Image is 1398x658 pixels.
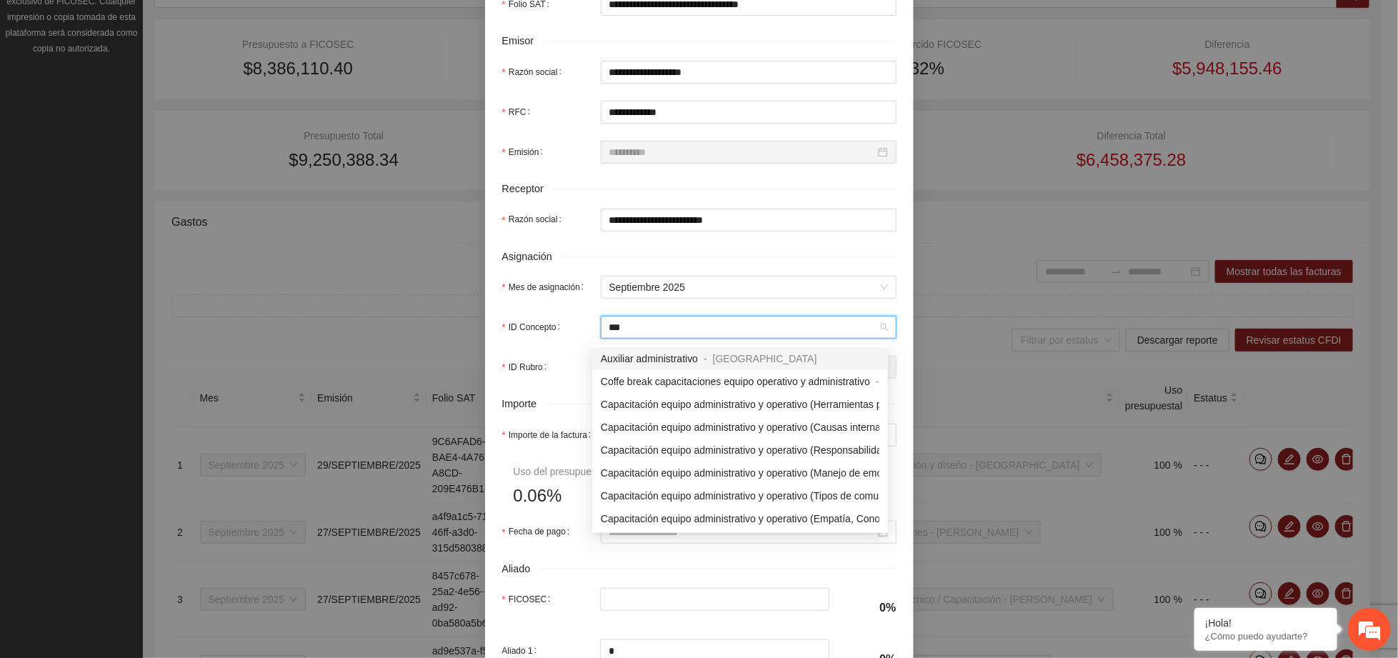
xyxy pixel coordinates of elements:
input: FICOSEC: [601,589,829,610]
span: Capacitación equipo administrativo y operativo (Manejo de emociones) - [GEOGRAPHIC_DATA] [601,467,1028,479]
label: Mes de asignación: [502,276,590,299]
label: Emisión: [502,141,549,164]
span: Septiembre 2025 [609,276,888,298]
span: Capacitación equipo administrativo y operativo (Responsabilidad y resolución de conflictos) - [GE... [601,444,1119,456]
div: ¡Hola! [1205,617,1327,629]
span: - [876,376,879,387]
input: Razón social: [601,209,897,231]
span: Aliado [502,561,541,577]
input: RFC: [601,101,897,124]
div: Chatee con nosotros ahora [74,73,240,91]
input: ID Concepto: [609,316,878,338]
div: Uso del presupuesto [514,464,605,479]
h4: 0% [847,600,897,616]
div: Minimizar ventana de chat en vivo [234,7,269,41]
span: Capacitación equipo administrativo y operativo (Causas internas y externas del estrés) - [GEOGRAP... [601,422,1097,433]
span: Receptor [502,181,554,197]
p: ¿Cómo puedo ayudarte? [1205,631,1327,642]
span: [GEOGRAPHIC_DATA] [713,353,817,364]
textarea: Escriba su mensaje y pulse “Intro” [7,390,272,440]
label: FICOSEC: [502,588,556,611]
label: Razón social: [502,61,568,84]
label: ID Concepto: [502,316,566,339]
span: Auxiliar administrativo [601,353,698,364]
label: RFC: [502,101,536,124]
label: Importe de la factura: [502,424,597,447]
span: Emisor [502,33,544,49]
label: Fecha de pago: [502,521,576,544]
span: Estamos en línea. [83,191,197,335]
span: 0.06% [514,482,562,509]
span: Capacitación equipo administrativo y operativo (Tipos de comunicación) - [GEOGRAPHIC_DATA] [601,490,1032,502]
label: ID Rubro: [502,356,553,379]
span: - [704,353,707,364]
span: Importe [502,396,547,412]
input: Emisión: [609,144,875,160]
label: Razón social: [502,209,568,231]
input: Razón social: [601,61,897,84]
span: Asignación [502,249,563,265]
span: Coffe break capacitaciones equipo operativo y administrativo [601,376,870,387]
span: Capacitación equipo administrativo y operativo (Herramientas personales) - [GEOGRAPHIC_DATA] [601,399,1042,410]
span: Capacitación equipo administrativo y operativo (Empatía, Conocimiento y Confianza) - [GEOGRAPHIC_... [601,513,1089,524]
